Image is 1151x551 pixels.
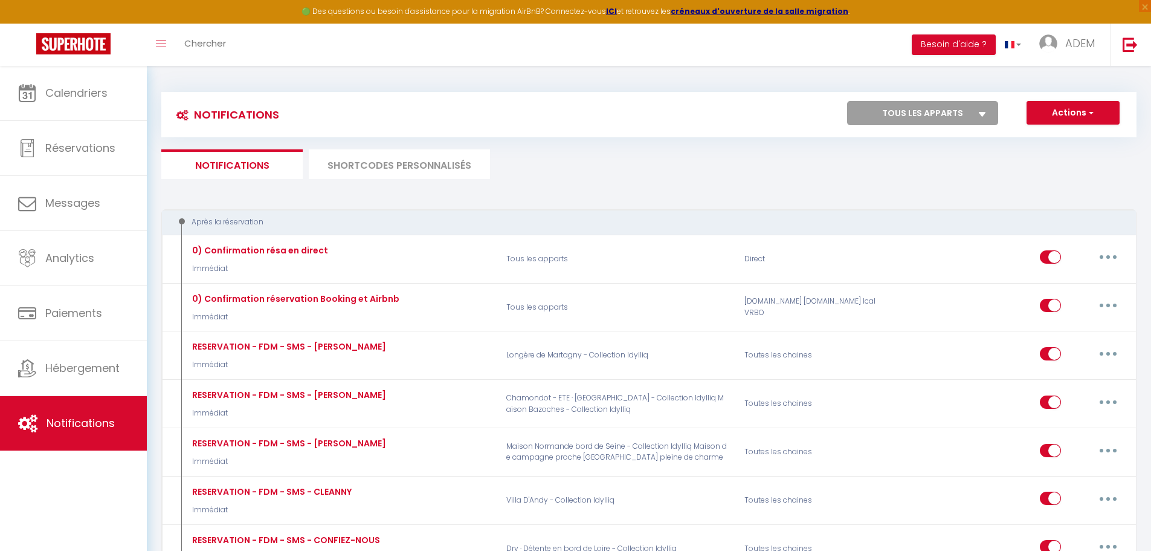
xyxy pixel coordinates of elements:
a: ICI [606,6,617,16]
span: Paiements [45,305,102,321]
p: Villa D'Andy - Collection Idylliq [498,483,737,518]
p: Immédiat [189,263,328,275]
button: Actions [1027,101,1120,125]
p: Immédiat [189,456,386,468]
p: Immédiat [189,311,399,323]
p: Tous les apparts [498,290,737,325]
a: ... ADEM [1030,24,1110,66]
a: Chercher [175,24,235,66]
div: Toutes les chaines [737,483,895,518]
img: logout [1123,37,1138,52]
p: Maison Normande bord de Seine - Collection Idylliq Maison de campagne proche [GEOGRAPHIC_DATA] pl... [498,435,737,470]
img: Super Booking [36,33,111,54]
span: Notifications [47,416,115,431]
div: RESERVATION - FDM - SMS - [PERSON_NAME] [189,340,386,353]
button: Besoin d'aide ? [912,34,996,55]
div: 0) Confirmation résa en direct [189,244,328,257]
span: Calendriers [45,85,108,100]
span: ADEM [1065,36,1095,51]
p: Longère de Martagny - Collection Idylliq [498,338,737,373]
h3: Notifications [170,101,279,128]
div: [DOMAIN_NAME] [DOMAIN_NAME] Ical VRBO [737,290,895,325]
p: Immédiat [189,408,386,419]
div: Toutes les chaines [737,338,895,373]
span: Analytics [45,250,94,266]
button: Ouvrir le widget de chat LiveChat [10,5,46,41]
p: Immédiat [189,504,352,516]
div: Toutes les chaines [737,435,895,470]
li: Notifications [161,149,303,179]
div: RESERVATION - FDM - SMS - CLEANNY [189,485,352,498]
p: Immédiat [189,359,386,371]
img: ... [1039,34,1057,53]
p: Tous les apparts [498,241,737,276]
p: Chamondot - ETE · [GEOGRAPHIC_DATA] - Collection Idylliq Maison Bazoches - Collection Idylliq [498,386,737,422]
div: RESERVATION - FDM - SMS - [PERSON_NAME] [189,388,386,402]
span: Réservations [45,140,115,155]
div: Direct [737,241,895,276]
div: Après la réservation [173,217,1106,228]
span: Chercher [184,37,226,50]
span: Hébergement [45,360,120,376]
div: 0) Confirmation réservation Booking et Airbnb [189,292,399,305]
a: créneaux d'ouverture de la salle migration [671,6,848,16]
div: RESERVATION - FDM - SMS - [PERSON_NAME] [189,437,386,450]
div: Toutes les chaines [737,386,895,422]
li: SHORTCODES PERSONNALISÉS [309,149,490,179]
div: RESERVATION - FDM - SMS - CONFIEZ-NOUS [189,533,380,547]
span: Messages [45,195,100,210]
